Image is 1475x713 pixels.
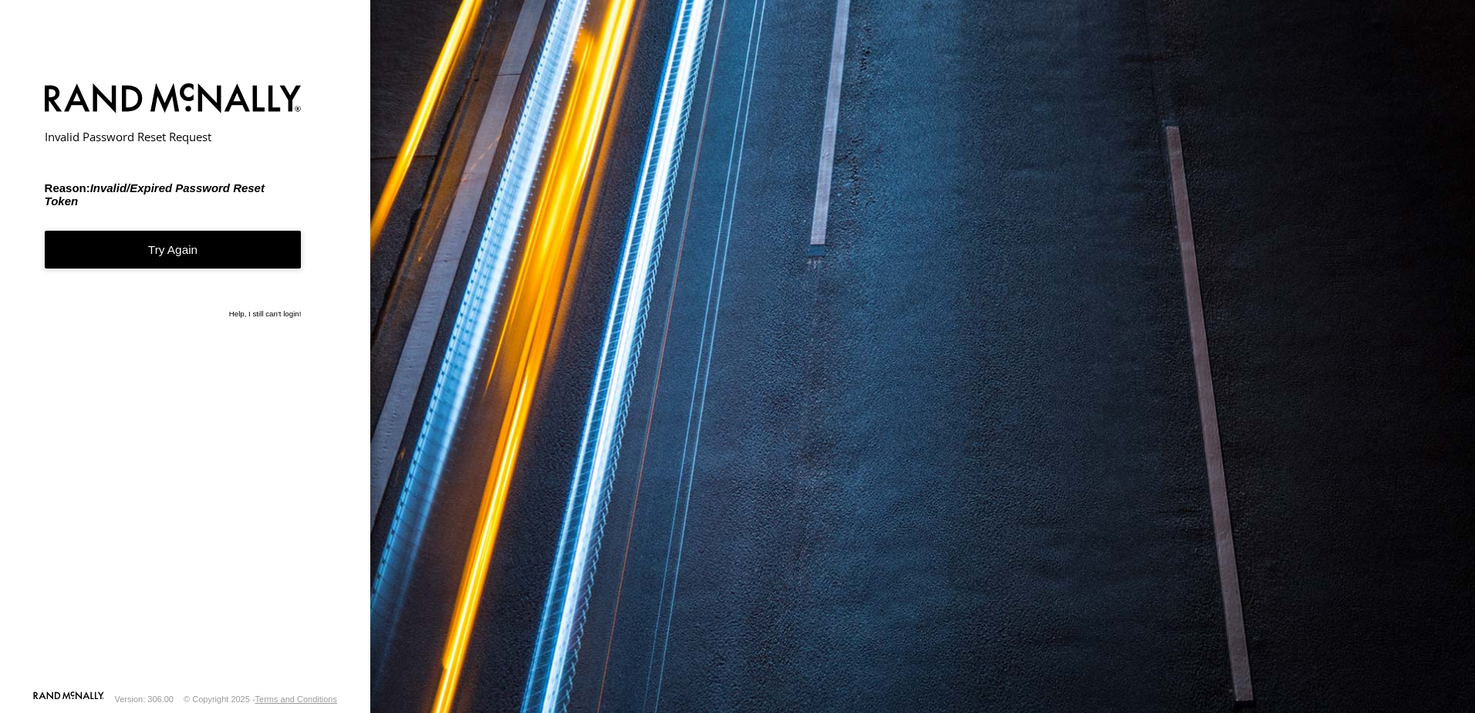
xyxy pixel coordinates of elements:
[45,129,302,144] h2: Invalid Password Reset Request
[184,694,337,704] div: © Copyright 2025 -
[255,694,337,704] a: Terms and Conditions
[45,231,302,269] a: Try Again
[115,694,174,704] div: Version: 306.00
[33,691,104,707] a: Visit our Website
[45,80,302,120] img: Rand McNally
[229,309,302,321] a: Help, I still can't login!
[45,181,265,208] em: Invalid/Expired Password Reset Token
[45,181,302,208] h3: Reason:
